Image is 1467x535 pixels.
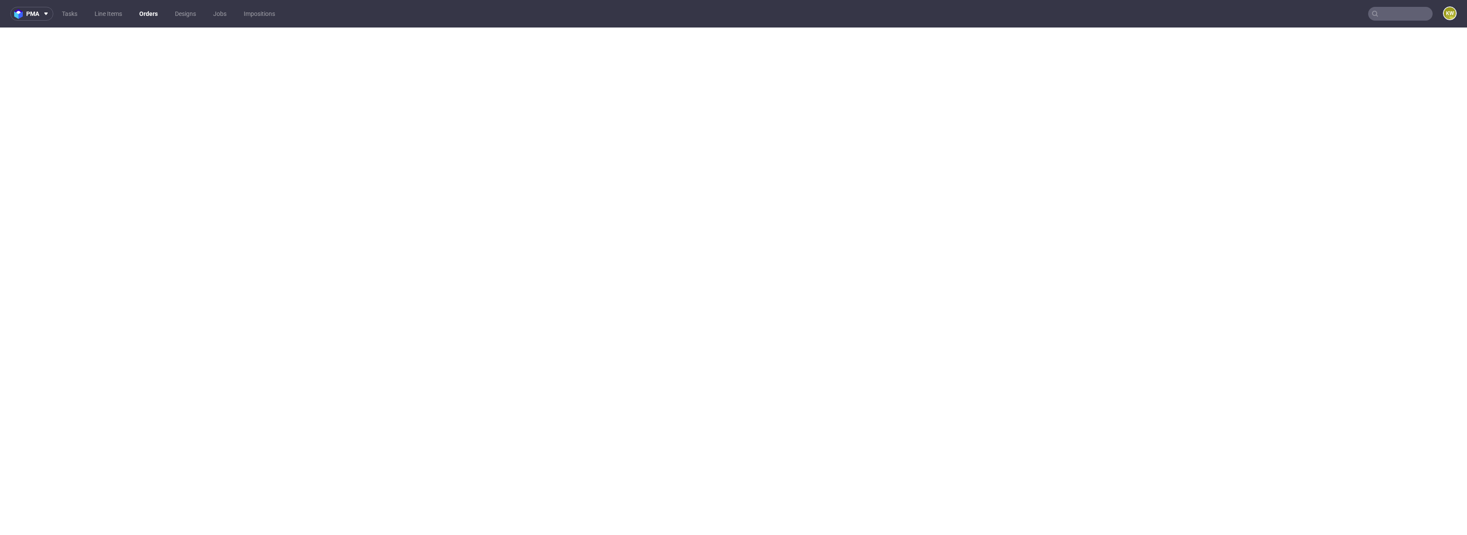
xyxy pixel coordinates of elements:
a: Tasks [57,7,83,21]
a: Orders [134,7,163,21]
figcaption: KW [1444,7,1456,19]
a: Designs [170,7,201,21]
span: pma [26,11,39,17]
a: Jobs [208,7,232,21]
a: Line Items [89,7,127,21]
button: pma [10,7,53,21]
a: Impositions [239,7,280,21]
img: logo [14,9,26,19]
